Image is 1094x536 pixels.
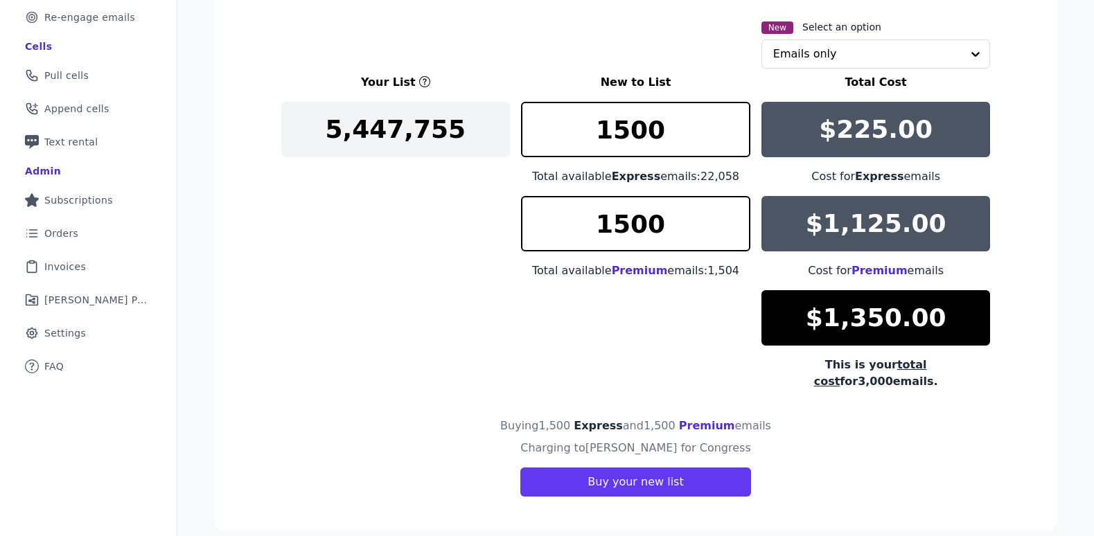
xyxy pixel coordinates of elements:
[11,251,166,282] a: Invoices
[855,170,904,183] span: Express
[761,262,991,279] div: Cost for emails
[25,39,52,53] div: Cells
[44,293,149,307] span: [PERSON_NAME] Performance
[325,116,466,143] p: 5,447,755
[520,467,750,497] button: Buy your new list
[11,2,166,33] a: Re-engage emails
[521,262,750,279] div: Total available emails: 1,504
[44,102,109,116] span: Append cells
[612,170,661,183] span: Express
[11,60,166,91] a: Pull cells
[500,418,771,434] h4: Buying 1,500 and 1,500 emails
[679,419,735,432] span: Premium
[806,210,946,238] p: $1,125.00
[44,135,98,149] span: Text rental
[521,168,750,185] div: Total available emails: 22,058
[761,357,991,390] div: This is your for 3,000 emails.
[11,127,166,157] a: Text rental
[574,419,623,432] span: Express
[11,285,166,315] a: [PERSON_NAME] Performance
[44,326,86,340] span: Settings
[11,318,166,348] a: Settings
[761,21,793,34] span: New
[761,168,991,185] div: Cost for emails
[44,260,86,274] span: Invoices
[802,20,881,34] label: Select an option
[44,193,113,207] span: Subscriptions
[819,116,933,143] p: $225.00
[361,74,416,91] h3: Your List
[44,10,135,24] span: Re-engage emails
[44,69,89,82] span: Pull cells
[612,264,668,277] span: Premium
[806,304,946,332] p: $1,350.00
[11,93,166,124] a: Append cells
[11,351,166,382] a: FAQ
[44,226,78,240] span: Orders
[761,74,991,91] h3: Total Cost
[44,359,64,373] span: FAQ
[11,218,166,249] a: Orders
[852,264,908,277] span: Premium
[521,74,750,91] h3: New to List
[520,440,751,456] h4: Charging to [PERSON_NAME] for Congress
[25,164,61,178] div: Admin
[11,185,166,215] a: Subscriptions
